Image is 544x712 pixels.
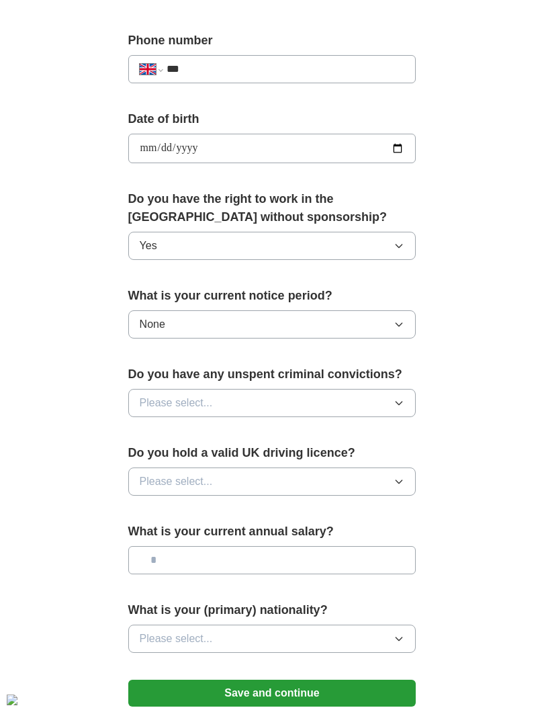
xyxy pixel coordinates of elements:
[128,32,416,50] label: Phone number
[140,631,213,647] span: Please select...
[128,625,416,653] button: Please select...
[140,238,157,254] span: Yes
[140,316,165,332] span: None
[7,695,17,705] div: Cookie consent button
[140,474,213,490] span: Please select...
[128,287,416,305] label: What is your current notice period?
[128,110,416,128] label: Date of birth
[128,310,416,339] button: None
[128,523,416,541] label: What is your current annual salary?
[128,601,416,619] label: What is your (primary) nationality?
[128,365,416,384] label: Do you have any unspent criminal convictions?
[128,444,416,462] label: Do you hold a valid UK driving licence?
[128,680,416,707] button: Save and continue
[128,389,416,417] button: Please select...
[128,232,416,260] button: Yes
[7,695,17,705] img: Cookie%20settings
[128,468,416,496] button: Please select...
[140,395,213,411] span: Please select...
[128,190,416,226] label: Do you have the right to work in the [GEOGRAPHIC_DATA] without sponsorship?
